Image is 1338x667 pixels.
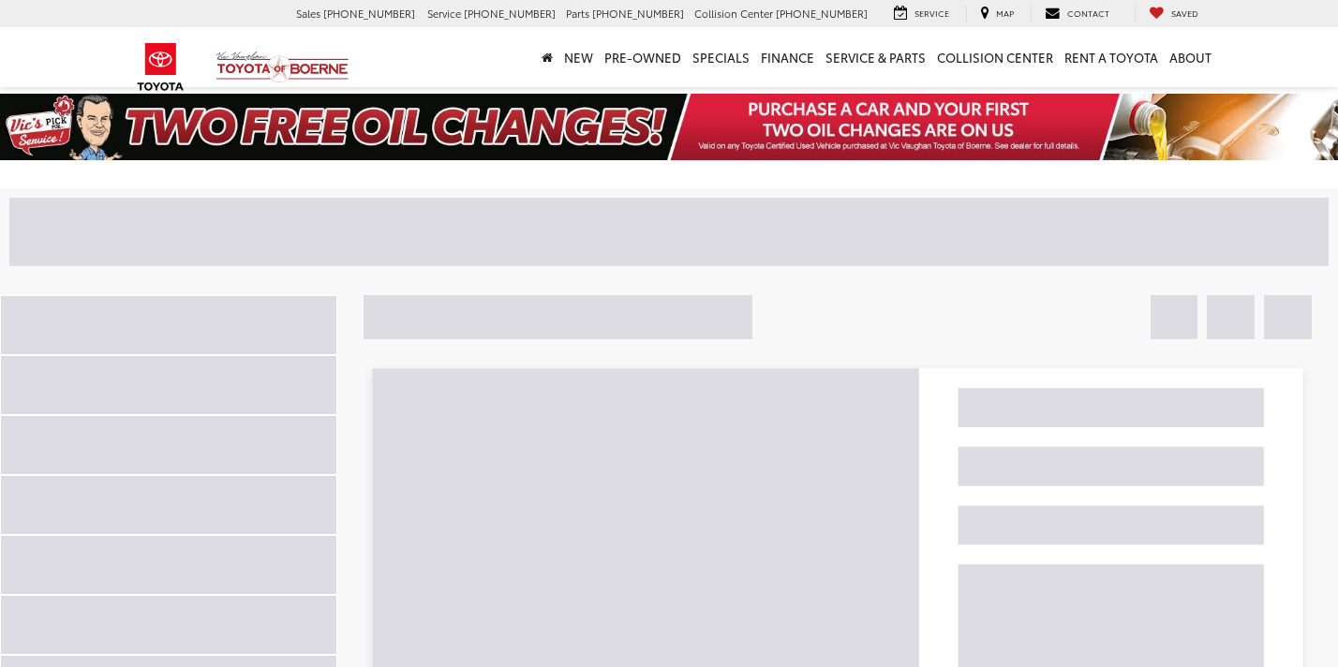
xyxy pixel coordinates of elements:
[1067,7,1109,19] span: Contact
[996,7,1014,19] span: Map
[880,6,963,22] a: Service
[1059,27,1164,87] a: Rent a Toyota
[592,6,684,21] span: [PHONE_NUMBER]
[687,27,755,87] a: Specials
[1164,27,1217,87] a: About
[931,27,1059,87] a: Collision Center
[296,6,320,21] span: Sales
[1135,6,1212,22] a: My Saved Vehicles
[536,27,558,87] a: Home
[566,6,589,21] span: Parts
[1171,7,1198,19] span: Saved
[558,27,599,87] a: New
[694,6,773,21] span: Collision Center
[1031,6,1123,22] a: Contact
[776,6,868,21] span: [PHONE_NUMBER]
[966,6,1028,22] a: Map
[323,6,415,21] span: [PHONE_NUMBER]
[820,27,931,87] a: Service & Parts: Opens in a new tab
[216,51,349,83] img: Vic Vaughan Toyota of Boerne
[427,6,461,21] span: Service
[914,7,949,19] span: Service
[464,6,556,21] span: [PHONE_NUMBER]
[599,27,687,87] a: Pre-Owned
[755,27,820,87] a: Finance
[126,37,196,97] img: Toyota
